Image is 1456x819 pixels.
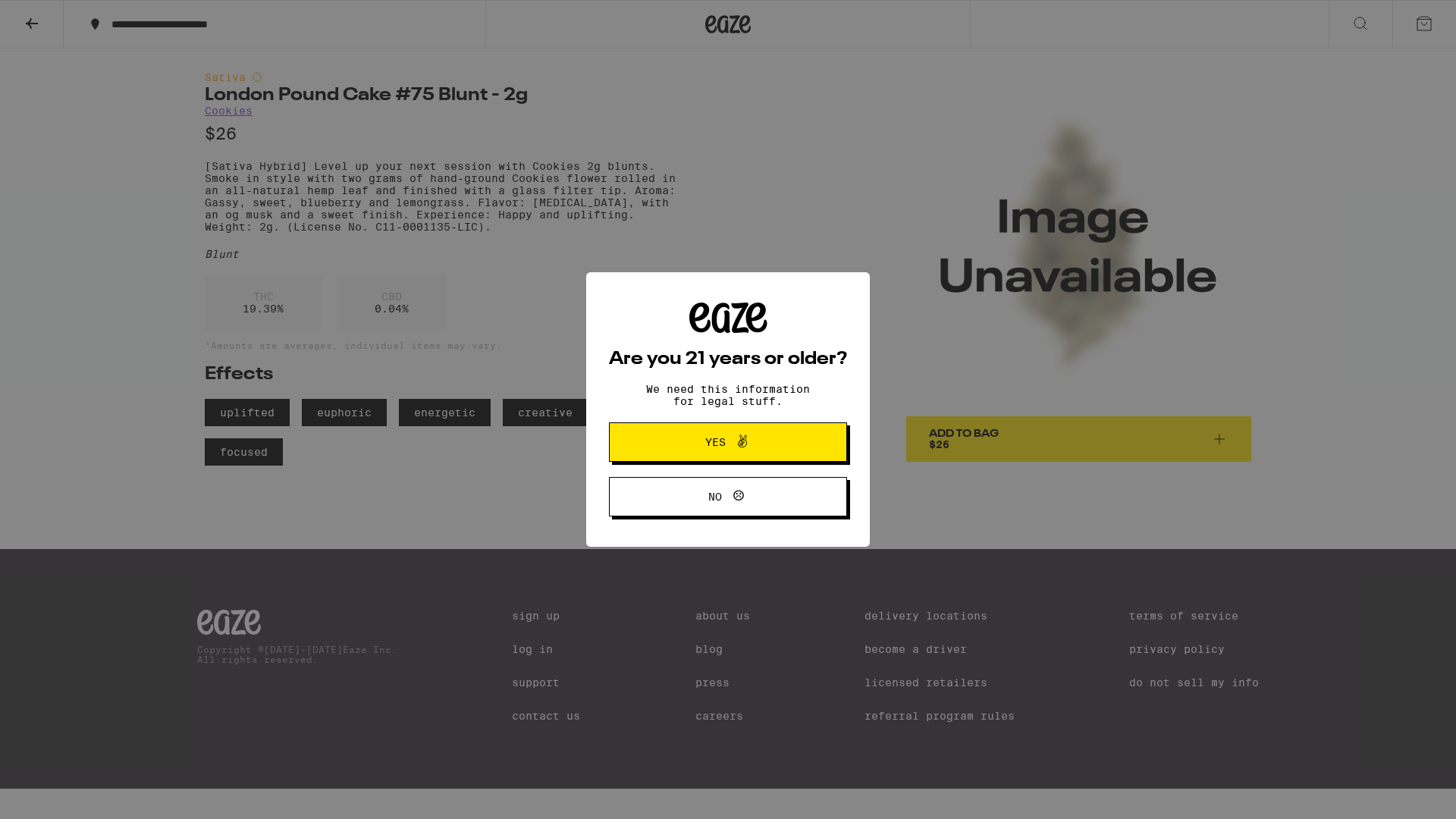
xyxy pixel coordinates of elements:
[609,350,847,369] h2: Are you 21 years or older?
[705,437,726,447] span: Yes
[633,383,823,407] p: We need this information for legal stuff.
[708,491,722,502] span: No
[609,422,847,462] button: Yes
[609,477,847,516] button: No
[1361,773,1441,811] iframe: Opens a widget where you can find more information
